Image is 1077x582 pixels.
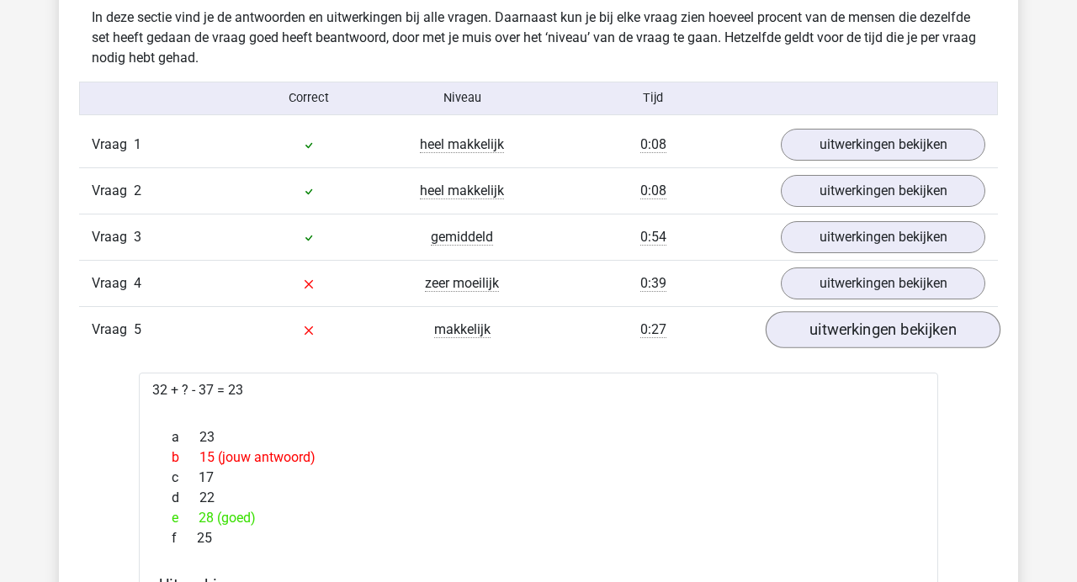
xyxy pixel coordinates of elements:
a: uitwerkingen bekijken [766,311,1000,348]
div: In deze sectie vind je de antwoorden en uitwerkingen bij alle vragen. Daarnaast kun je bij elke v... [79,8,998,68]
span: Vraag [92,320,134,340]
a: uitwerkingen bekijken [781,267,985,299]
span: 0:39 [640,275,666,292]
div: 25 [159,528,918,548]
span: 1 [134,136,141,152]
span: 0:27 [640,321,666,338]
span: makkelijk [434,321,491,338]
span: 4 [134,275,141,291]
div: 17 [159,468,918,488]
span: Vraag [92,135,134,155]
div: 23 [159,427,918,447]
span: Vraag [92,227,134,247]
div: Niveau [385,89,538,108]
span: 5 [134,321,141,337]
span: f [172,528,197,548]
span: Vraag [92,273,134,294]
span: gemiddeld [431,229,493,246]
a: uitwerkingen bekijken [781,175,985,207]
a: uitwerkingen bekijken [781,129,985,161]
span: heel makkelijk [420,183,504,199]
span: heel makkelijk [420,136,504,153]
span: zeer moeilijk [425,275,499,292]
span: 0:08 [640,136,666,153]
div: 15 (jouw antwoord) [159,447,918,468]
span: 2 [134,183,141,198]
span: 3 [134,229,141,245]
a: uitwerkingen bekijken [781,221,985,253]
span: b [172,447,199,468]
span: a [172,427,199,447]
span: e [172,508,199,528]
div: Tijd [538,89,768,108]
span: 0:08 [640,183,666,199]
div: Correct [233,89,386,108]
span: 0:54 [640,229,666,246]
span: d [172,488,199,508]
div: 22 [159,488,918,508]
span: Vraag [92,181,134,201]
div: 28 (goed) [159,508,918,528]
span: c [172,468,199,488]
